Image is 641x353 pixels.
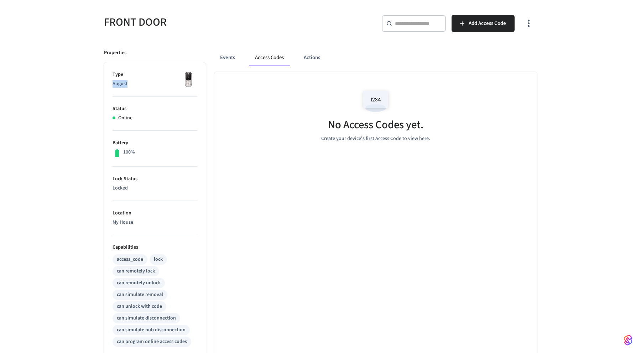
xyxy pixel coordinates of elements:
[452,15,515,32] button: Add Access Code
[113,209,197,217] p: Location
[113,175,197,183] p: Lock Status
[113,244,197,251] p: Capabilities
[117,338,187,346] div: can program online access codes
[113,219,197,226] p: My House
[179,71,197,89] img: Yale Assure Touchscreen Wifi Smart Lock, Satin Nickel, Front
[113,139,197,147] p: Battery
[117,315,176,322] div: can simulate disconnection
[249,49,290,66] button: Access Codes
[113,185,197,192] p: Locked
[117,256,143,263] div: access_code
[360,86,392,116] img: Access Codes Empty State
[117,268,155,275] div: can remotely lock
[104,49,126,57] p: Properties
[298,49,326,66] button: Actions
[118,114,132,122] p: Online
[104,15,316,30] h5: FRONT DOOR
[123,149,135,156] p: 100%
[214,49,537,66] div: ant example
[154,256,163,263] div: lock
[117,303,162,310] div: can unlock with code
[214,49,241,66] button: Events
[113,71,197,78] p: Type
[624,334,632,346] img: SeamLogoGradient.69752ec5.svg
[117,291,163,299] div: can simulate removal
[117,279,161,287] div: can remotely unlock
[328,118,423,132] h5: No Access Codes yet.
[321,135,430,142] p: Create your device's first Access Code to view here.
[113,105,197,113] p: Status
[469,19,506,28] span: Add Access Code
[113,80,197,88] p: August
[117,326,186,334] div: can simulate hub disconnection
